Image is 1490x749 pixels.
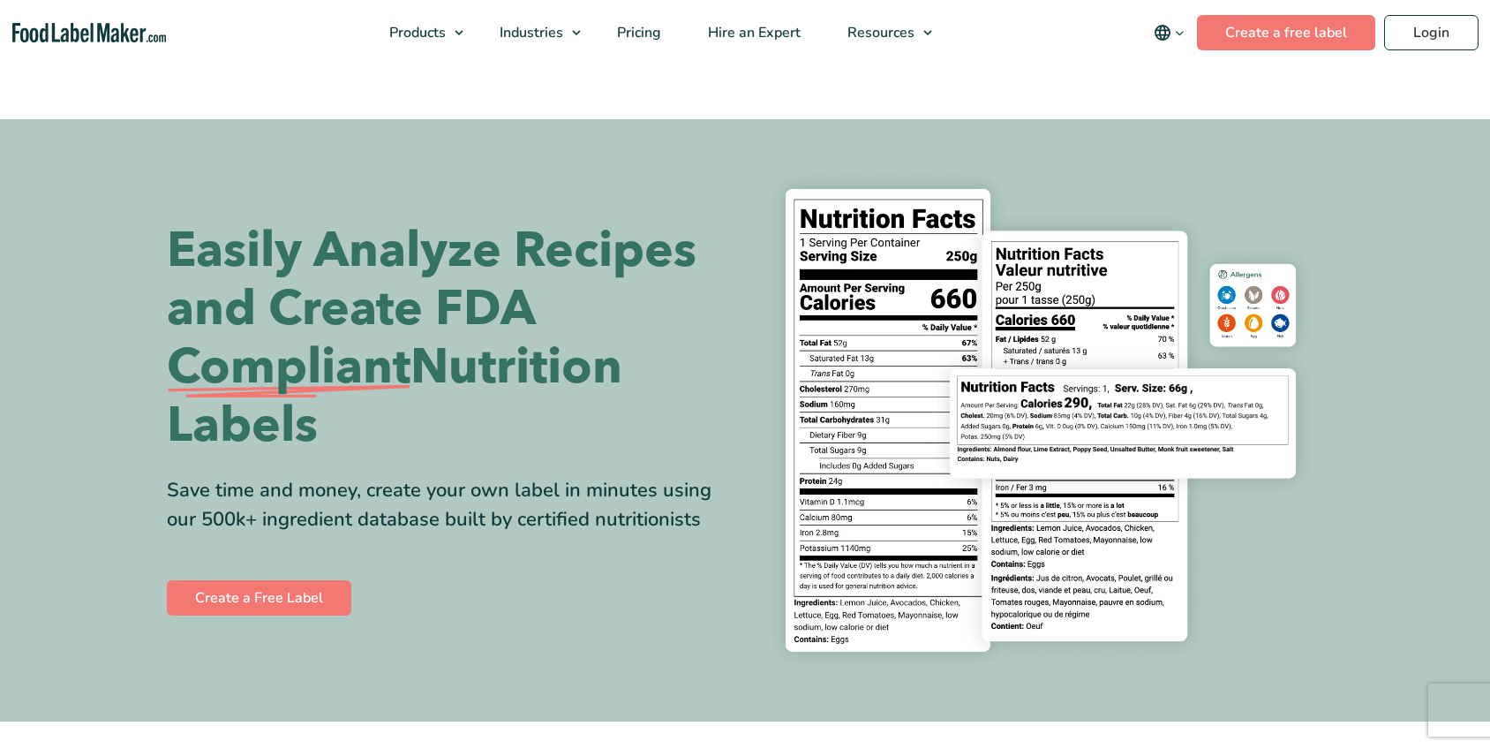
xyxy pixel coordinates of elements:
a: Create a free label [1197,15,1375,50]
span: Pricing [612,23,663,42]
a: Login [1384,15,1479,50]
span: Resources [842,23,916,42]
a: Create a Free Label [167,580,351,616]
span: Industries [494,23,565,42]
div: Save time and money, create your own label in minutes using our 500k+ ingredient database built b... [167,476,732,534]
span: Products [384,23,448,42]
span: Compliant [167,338,410,397]
span: Hire an Expert [703,23,802,42]
h1: Easily Analyze Recipes and Create FDA Nutrition Labels [167,222,732,455]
